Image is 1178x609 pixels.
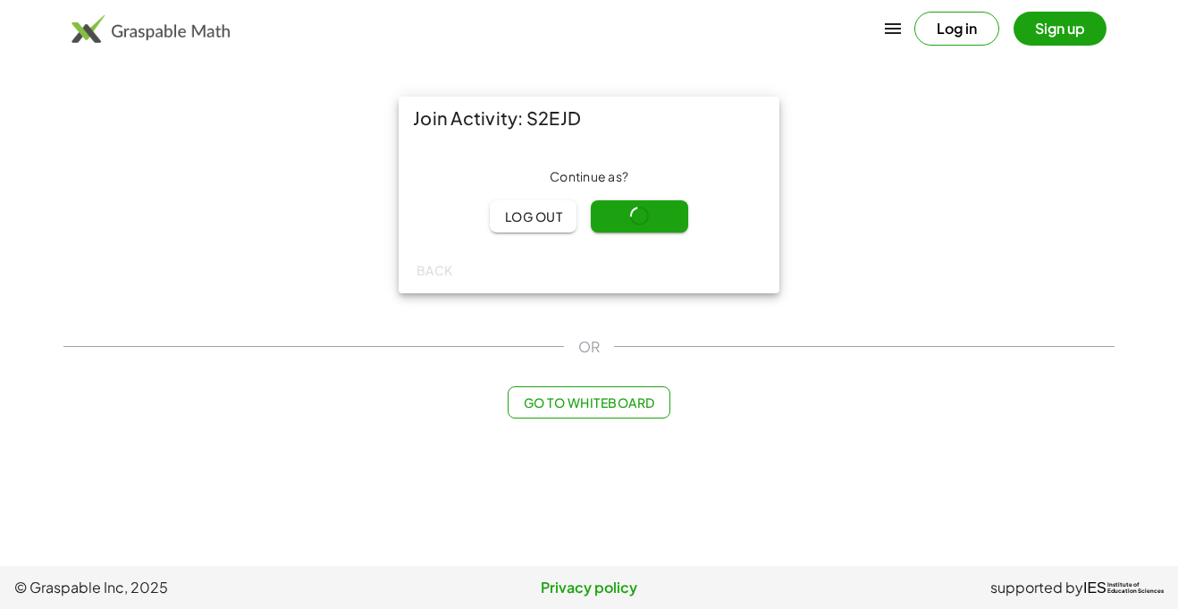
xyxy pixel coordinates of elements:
button: Log in [914,12,999,46]
a: Privacy policy [398,577,781,598]
span: supported by [990,577,1083,598]
button: Log out [490,200,576,233]
div: Join Activity: S2EJD [399,97,779,140]
span: IES [1083,579,1106,596]
span: Log out [504,208,562,224]
div: Continue as ? [413,168,765,186]
span: OR [578,336,600,358]
button: Sign up [1014,12,1106,46]
span: Institute of Education Sciences [1107,582,1164,595]
span: © Graspable Inc, 2025 [14,577,398,598]
a: IESInstitute ofEducation Sciences [1083,577,1164,598]
button: Go to Whiteboard [508,386,669,419]
span: Go to Whiteboard [523,394,654,410]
